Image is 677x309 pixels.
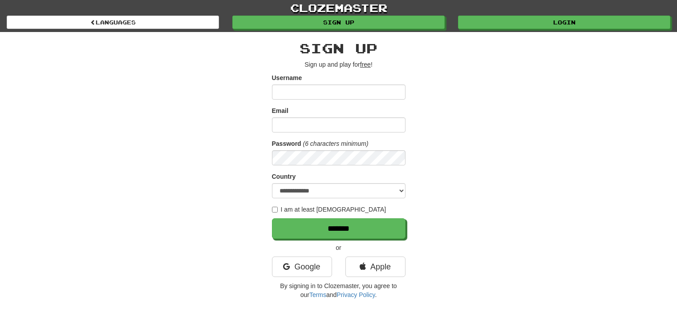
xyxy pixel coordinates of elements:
[272,207,278,213] input: I am at least [DEMOGRAPHIC_DATA]
[272,172,296,181] label: Country
[272,139,301,148] label: Password
[272,73,302,82] label: Username
[7,16,219,29] a: Languages
[272,60,405,69] p: Sign up and play for !
[272,243,405,252] p: or
[336,291,375,298] a: Privacy Policy
[272,41,405,56] h2: Sign up
[360,61,371,68] u: free
[303,140,369,147] em: (6 characters minimum)
[458,16,670,29] a: Login
[272,106,288,115] label: Email
[272,281,405,299] p: By signing in to Clozemaster, you agree to our and .
[232,16,445,29] a: Sign up
[345,257,405,277] a: Apple
[272,257,332,277] a: Google
[272,205,386,214] label: I am at least [DEMOGRAPHIC_DATA]
[309,291,326,298] a: Terms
